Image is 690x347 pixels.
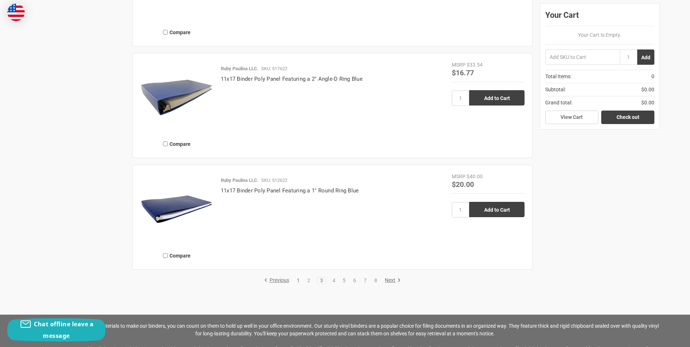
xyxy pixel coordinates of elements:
a: 7 [361,278,369,283]
a: 4 [330,278,338,283]
span: $33.54 [467,62,483,68]
img: duty and tax information for United States [7,4,25,21]
iframe: Google Customer Reviews [630,327,690,347]
p: SKU: 512622 [261,177,287,184]
span: Subtotal: [545,86,566,93]
div: MSRP [452,173,466,180]
a: 8 [372,278,380,283]
input: Add to Cart [469,90,525,105]
img: 11x17 Binder Poly Panel Featuring a 1" Round Ring Blue [140,173,213,246]
input: Add to Cart [469,202,525,217]
span: $0.00 [641,86,654,93]
a: Check out [601,111,654,124]
a: 5 [340,278,348,283]
a: Previous [264,277,292,284]
div: Your Cart [545,9,654,26]
img: 11x17 Binder Poly Panel Featuring a 2" Angle-D Ring Blue with paper [140,61,213,134]
p: Ruby Paulina LLC. [221,177,259,184]
a: 11x17 Binder Poly Panel Featuring a 2" Angle-D Ring Blue [221,76,363,82]
label: Compare [140,138,213,150]
p: SKU: 517622 [261,65,287,72]
a: 6 [351,278,359,283]
input: Compare [163,253,168,258]
a: 11x17 Binder Poly Panel Featuring a 1" Round Ring Blue [221,187,359,194]
span: $40.00 [467,173,483,179]
span: Grand total: [545,99,572,107]
button: Chat offline leave a message [7,318,105,342]
input: Add SKU to Cart [545,49,620,65]
a: Next [382,277,401,284]
input: Compare [163,141,168,146]
a: 3 [318,278,326,283]
span: $20.00 [452,179,474,189]
label: Compare [140,26,213,38]
p: Ruby Paulina LLC. [221,65,259,72]
span: Total Items: [545,73,571,80]
p: Your Cart Is Empty. [545,31,654,39]
span: Chat offline leave a message [34,320,93,340]
span: $16.77 [452,68,474,77]
button: Add [637,49,654,65]
span: $0.00 [641,99,654,107]
label: Compare [140,250,213,262]
a: 1 [294,278,302,283]
a: View Cart [545,111,598,124]
a: 2 [305,278,313,283]
div: MSRP [452,61,466,69]
span: 0 [651,73,654,80]
input: Compare [163,30,168,35]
